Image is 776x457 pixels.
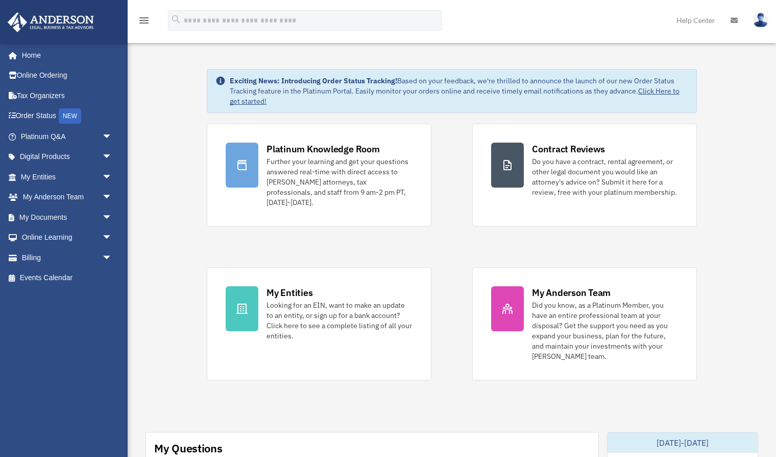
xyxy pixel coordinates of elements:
a: Platinum Knowledge Room Further your learning and get your questions answered real-time with dire... [207,124,431,226]
img: User Pic [753,13,768,28]
a: Digital Productsarrow_drop_down [7,147,128,167]
span: arrow_drop_down [102,187,123,208]
div: Based on your feedback, we're thrilled to announce the launch of our new Order Status Tracking fe... [230,76,688,106]
a: My Entities Looking for an EIN, want to make an update to an entity, or sign up for a bank accoun... [207,267,431,380]
a: My Anderson Team Did you know, as a Platinum Member, you have an entire professional team at your... [472,267,697,380]
img: Anderson Advisors Platinum Portal [5,12,97,32]
a: My Documentsarrow_drop_down [7,207,128,227]
div: Do you have a contract, rental agreement, or other legal document you would like an attorney's ad... [532,156,678,197]
a: Online Ordering [7,65,128,86]
div: Did you know, as a Platinum Member, you have an entire professional team at your disposal? Get th... [532,300,678,361]
a: Home [7,45,123,65]
a: My Entitiesarrow_drop_down [7,167,128,187]
div: My Anderson Team [532,286,611,299]
span: arrow_drop_down [102,167,123,188]
a: Billingarrow_drop_down [7,247,128,268]
a: My Anderson Teamarrow_drop_down [7,187,128,208]
a: Platinum Q&Aarrow_drop_down [7,126,128,147]
a: Events Calendar [7,268,128,288]
span: arrow_drop_down [102,147,123,168]
i: search [171,14,182,25]
i: menu [138,14,150,27]
div: My Entities [266,286,312,299]
a: menu [138,18,150,27]
span: arrow_drop_down [102,126,123,147]
div: Platinum Knowledge Room [266,143,380,155]
a: Online Learningarrow_drop_down [7,227,128,248]
a: Tax Organizers [7,85,128,106]
div: Contract Reviews [532,143,605,155]
strong: Exciting News: Introducing Order Status Tracking! [230,76,397,85]
span: arrow_drop_down [102,247,123,268]
div: [DATE]-[DATE] [608,432,758,453]
div: Further your learning and get your questions answered real-time with direct access to [PERSON_NAM... [266,156,413,208]
div: Looking for an EIN, want to make an update to an entity, or sign up for a bank account? Click her... [266,300,413,341]
a: Click Here to get started! [230,86,680,106]
a: Contract Reviews Do you have a contract, rental agreement, or other legal document you would like... [472,124,697,226]
div: My Questions [154,441,223,456]
span: arrow_drop_down [102,227,123,248]
div: NEW [59,108,81,124]
a: Order StatusNEW [7,106,128,127]
span: arrow_drop_down [102,207,123,228]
